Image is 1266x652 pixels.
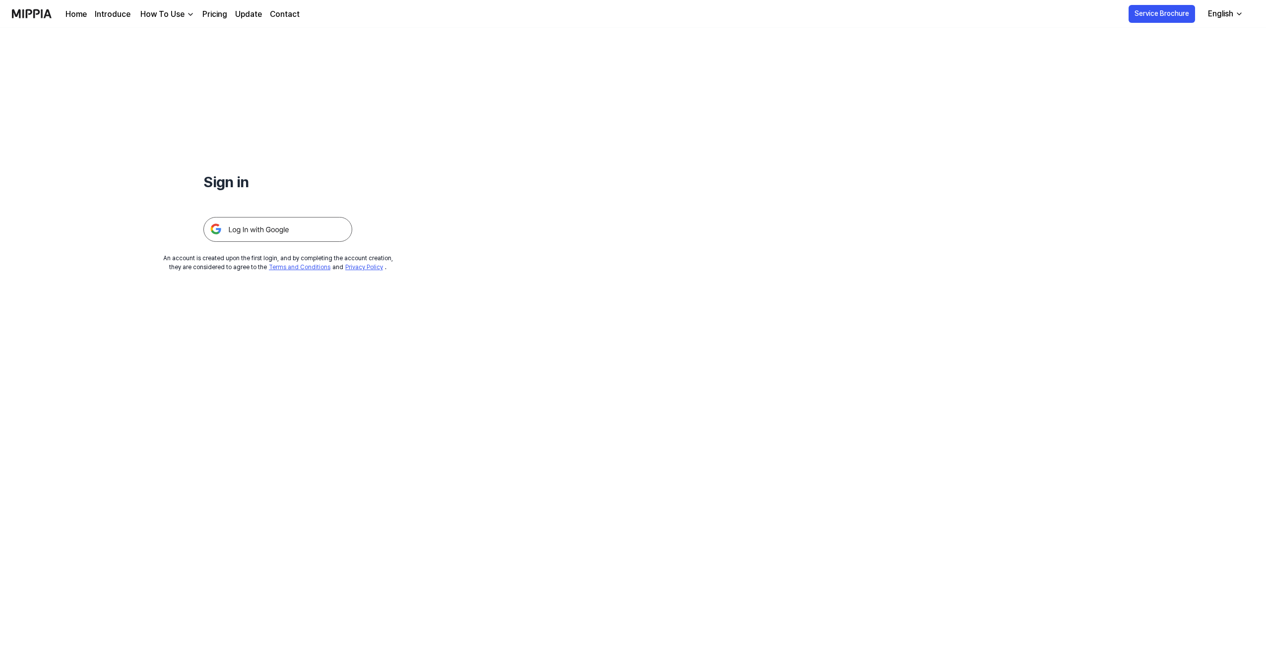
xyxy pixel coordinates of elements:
h1: Sign in [203,171,352,193]
a: Contact [270,8,300,20]
img: 구글 로그인 버튼 [203,217,352,242]
a: Terms and Conditions [269,264,330,271]
a: Introduce [95,8,130,20]
button: How To Use [138,8,194,20]
button: English [1200,4,1249,24]
div: How To Use [138,8,187,20]
div: An account is created upon the first login, and by completing the account creation, they are cons... [163,254,393,272]
div: English [1206,8,1235,20]
a: Pricing [202,8,227,20]
a: Update [235,8,262,20]
a: Privacy Policy [345,264,383,271]
img: down [187,10,194,18]
button: Service Brochure [1129,5,1195,23]
a: Home [65,8,87,20]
